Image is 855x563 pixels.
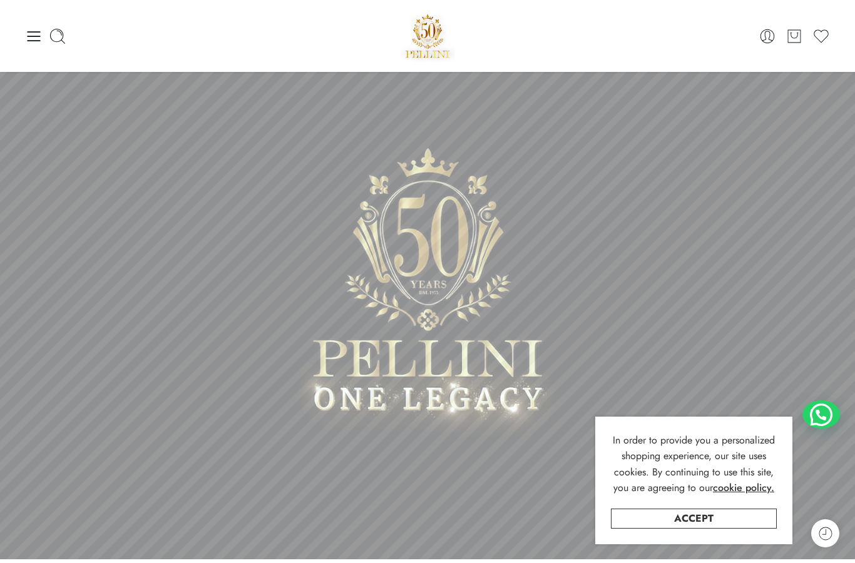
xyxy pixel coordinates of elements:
[759,28,776,45] a: Login / Register
[713,480,774,496] a: cookie policy.
[812,28,830,45] a: Wishlist
[786,28,803,45] a: Cart
[401,9,454,63] img: Pellini
[401,9,454,63] a: Pellini -
[613,433,775,495] span: In order to provide you a personalized shopping experience, our site uses cookies. By continuing ...
[611,509,777,529] a: Accept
